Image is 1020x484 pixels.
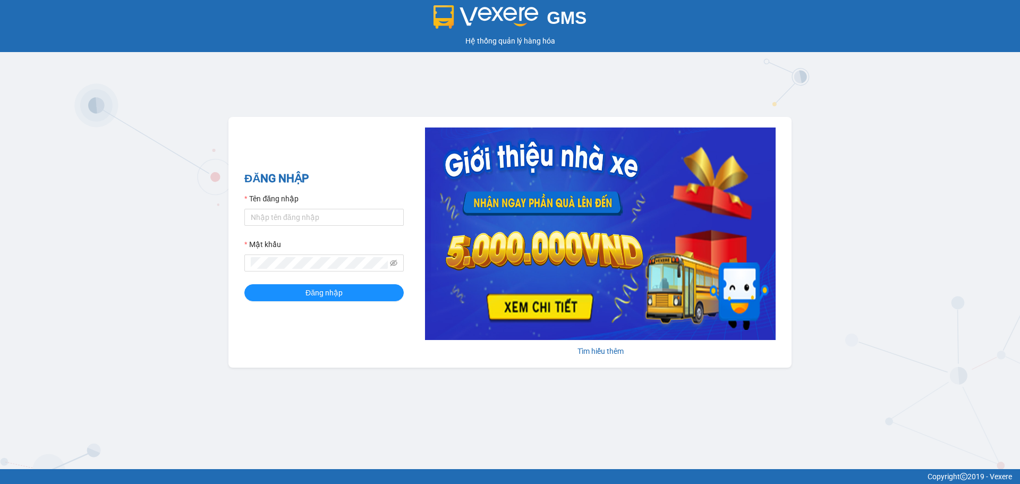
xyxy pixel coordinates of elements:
input: Mật khẩu [251,257,388,269]
span: copyright [960,473,967,480]
span: GMS [547,8,586,28]
img: banner-0 [425,128,776,340]
div: Tìm hiểu thêm [425,345,776,357]
input: Tên đăng nhập [244,209,404,226]
button: Đăng nhập [244,284,404,301]
span: Đăng nhập [305,287,343,299]
h2: ĐĂNG NHẬP [244,170,404,188]
span: eye-invisible [390,259,397,267]
div: Hệ thống quản lý hàng hóa [3,35,1017,47]
a: GMS [433,16,587,24]
label: Mật khẩu [244,239,281,250]
img: logo 2 [433,5,539,29]
label: Tên đăng nhập [244,193,299,205]
div: Copyright 2019 - Vexere [8,471,1012,482]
